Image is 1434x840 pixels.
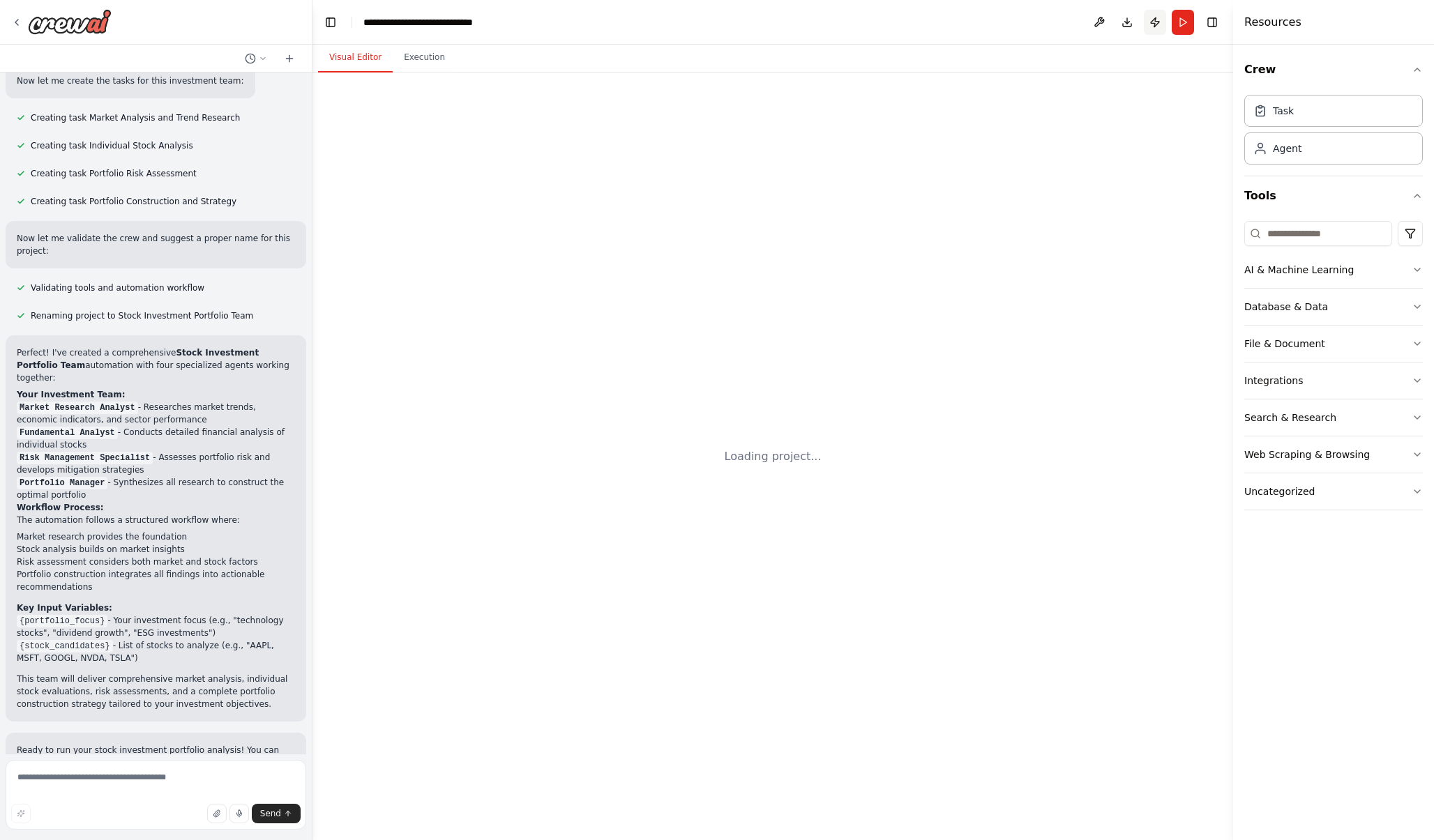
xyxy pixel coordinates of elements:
[1244,14,1301,31] h4: Resources
[17,673,295,710] p: This team will deliver comprehensive market analysis, individual stock evaluations, risk assessme...
[17,477,107,489] code: Portfolio Manager
[1244,448,1370,461] div: Web Scraping & Browsing
[31,140,193,151] span: Creating task Individual Stock Analysis
[31,310,253,321] span: Renaming project to Stock Investment Portfolio Team
[1244,374,1303,388] div: Integrations
[321,13,340,32] button: Hide left sidebar
[239,50,273,67] button: Switch to previous chat
[31,112,240,123] span: Creating task Market Analysis and Trend Research
[17,390,126,399] strong: Your Investment Team:
[1244,337,1325,351] div: File & Document
[17,614,295,639] li: - Your investment focus (e.g., "technology stocks", "dividend growth", "ESG investments")
[17,530,295,543] li: Market research provides the foundation
[17,603,112,613] strong: Key Input Variables:
[31,196,236,207] span: Creating task Portfolio Construction and Strategy
[28,9,112,34] img: Logo
[17,503,104,512] strong: Workflow Process:
[31,282,204,293] span: Validating tools and automation workflow
[17,427,118,439] code: Fundamental Analyst
[1244,176,1423,215] button: Tools
[17,346,295,384] p: Perfect! I've created a comprehensive automation with four specialized agents working together:
[1244,263,1354,277] div: AI & Machine Learning
[1244,473,1423,510] button: Uncategorized
[17,640,113,652] code: {stock_candidates}
[1244,399,1423,436] button: Search & Research
[207,804,227,823] button: Upload files
[17,568,295,593] li: Portfolio construction integrates all findings into actionable recommendations
[252,804,301,823] button: Send
[17,476,295,501] li: - Synthesizes all research to construct the optimal portfolio
[17,744,295,794] p: Ready to run your stock investment portfolio analysis! You can test it with examples like and .
[1244,89,1423,176] div: Crew
[17,452,153,464] code: Risk Management Specialist
[1244,484,1315,498] div: Uncategorized
[260,808,281,819] span: Send
[1244,436,1423,473] button: Web Scraping & Browsing
[17,401,295,426] li: - Researches market trends, economic indicators, and sector performance
[229,804,249,823] button: Click to speak your automation idea
[1244,50,1423,89] button: Crew
[17,75,244,87] p: Now let me create the tasks for this investment team:
[1273,104,1294,118] div: Task
[363,15,513,29] nav: breadcrumb
[17,556,295,568] li: Risk assessment considers both market and stock factors
[31,168,197,179] span: Creating task Portfolio Risk Assessment
[1244,215,1423,521] div: Tools
[1244,326,1423,362] button: File & Document
[17,543,295,556] li: Stock analysis builds on market insights
[318,43,393,72] button: Visual Editor
[11,804,31,823] button: Improve this prompt
[1244,289,1423,325] button: Database & Data
[17,514,295,526] p: The automation follows a structured workflow where:
[278,50,301,67] button: Start a new chat
[1202,13,1222,32] button: Hide right sidebar
[1244,252,1423,288] button: AI & Machine Learning
[17,402,138,414] code: Market Research Analyst
[1244,411,1336,425] div: Search & Research
[17,232,295,257] p: Now let me validate the crew and suggest a proper name for this project:
[17,426,295,451] li: - Conducts detailed financial analysis of individual stocks
[17,639,295,664] li: - List of stocks to analyze (e.g., "AAPL, MSFT, GOOGL, NVDA, TSLA")
[725,448,822,465] div: Loading project...
[1273,142,1301,155] div: Agent
[17,615,107,627] code: {portfolio_focus}
[393,43,456,72] button: Execution
[1244,300,1328,314] div: Database & Data
[17,451,295,476] li: - Assesses portfolio risk and develops mitigation strategies
[1244,362,1423,399] button: Integrations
